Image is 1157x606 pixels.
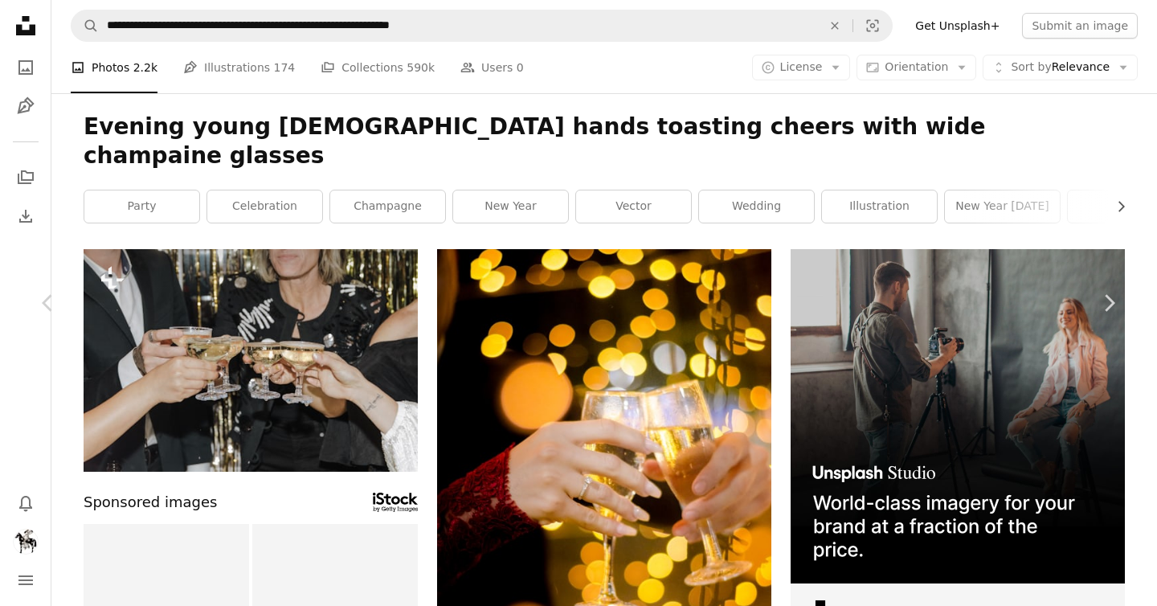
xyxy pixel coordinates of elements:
[207,190,322,223] a: celebration
[780,60,823,73] span: License
[945,190,1060,223] a: new year [DATE]
[274,59,296,76] span: 174
[1011,60,1051,73] span: Sort by
[71,10,893,42] form: Find visuals sitewide
[84,113,1125,170] h1: Evening young [DEMOGRAPHIC_DATA] hands toasting cheers with wide champaine glasses
[1022,13,1138,39] button: Submit an image
[13,529,39,555] img: Avatar of user D Von Aidin
[84,249,418,472] img: a group of people holding up wine glasses
[906,13,1009,39] a: Get Unsplash+
[885,60,948,73] span: Orientation
[791,249,1125,583] img: file-1715651741414-859baba4300dimage
[330,190,445,223] a: champagne
[84,190,199,223] a: party
[183,42,295,93] a: Illustrations 174
[699,190,814,223] a: wedding
[576,190,691,223] a: vector
[822,190,937,223] a: illustration
[752,55,851,80] button: License
[817,10,852,41] button: Clear
[1011,59,1110,76] span: Relevance
[10,51,42,84] a: Photos
[517,59,524,76] span: 0
[10,487,42,519] button: Notifications
[1061,226,1157,380] a: Next
[84,353,418,367] a: a group of people holding up wine glasses
[407,59,435,76] span: 590k
[10,526,42,558] button: Profile
[453,190,568,223] a: new year
[983,55,1138,80] button: Sort byRelevance
[72,10,99,41] button: Search Unsplash
[10,90,42,122] a: Illustrations
[84,491,217,514] span: Sponsored images
[857,55,976,80] button: Orientation
[437,494,771,509] a: person holding clear wine glass
[321,42,435,93] a: Collections 590k
[853,10,892,41] button: Visual search
[10,162,42,194] a: Collections
[1106,190,1125,223] button: scroll list to the right
[10,200,42,232] a: Download History
[10,564,42,596] button: Menu
[460,42,524,93] a: Users 0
